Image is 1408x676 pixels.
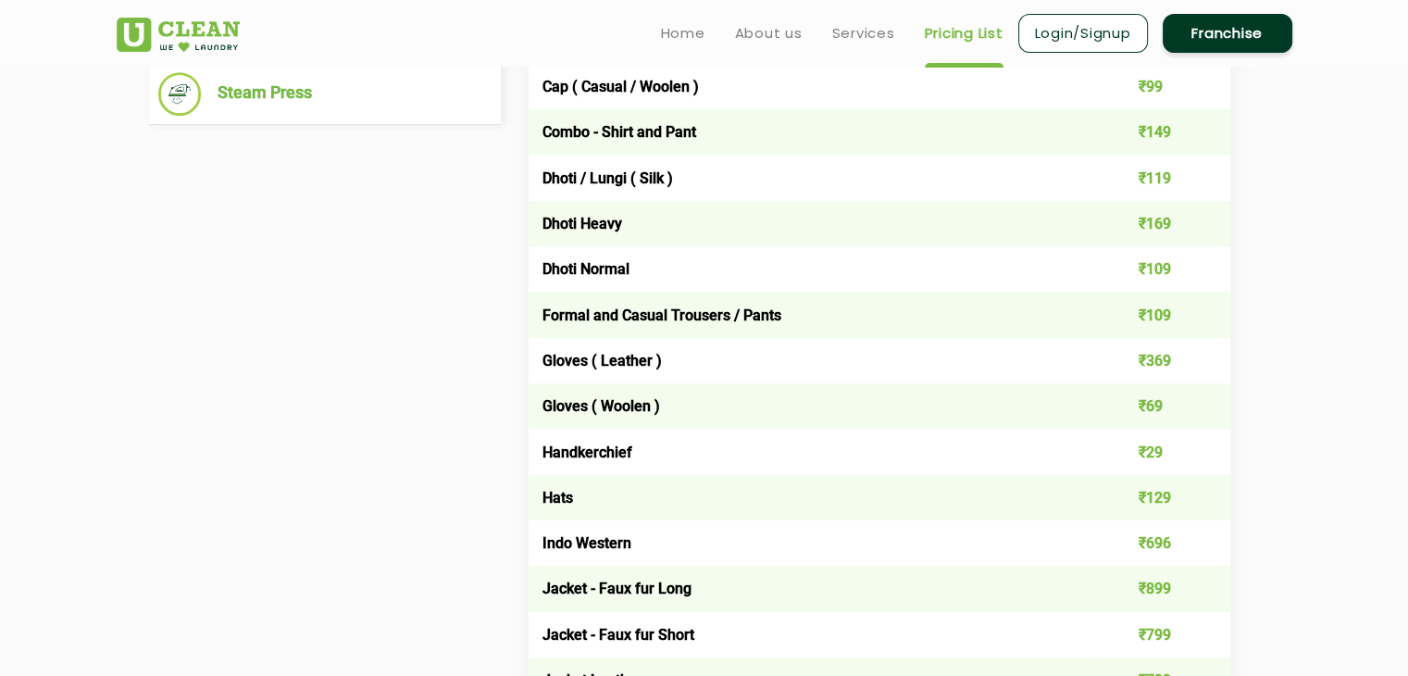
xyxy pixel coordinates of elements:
[529,475,1090,520] td: Hats
[1090,612,1230,657] td: ₹799
[529,520,1090,566] td: Indo Western
[529,246,1090,292] td: Dhoti Normal
[529,201,1090,246] td: Dhoti Heavy
[529,64,1090,109] td: Cap ( Casual / Woolen )
[1090,338,1230,383] td: ₹369
[529,383,1090,429] td: Gloves ( Woolen )
[529,155,1090,200] td: Dhoti / Lungi ( Silk )
[1090,201,1230,246] td: ₹169
[661,22,705,44] a: Home
[529,338,1090,383] td: Gloves ( Leather )
[529,566,1090,611] td: Jacket - Faux fur Long
[925,22,1003,44] a: Pricing List
[529,109,1090,155] td: Combo - Shirt and Pant
[1090,566,1230,611] td: ₹899
[1090,292,1230,337] td: ₹109
[1163,14,1292,53] a: Franchise
[1090,429,1230,474] td: ₹29
[1090,475,1230,520] td: ₹129
[1090,246,1230,292] td: ₹109
[529,292,1090,337] td: Formal and Casual Trousers / Pants
[1090,155,1230,200] td: ₹119
[832,22,895,44] a: Services
[158,72,202,116] img: Steam Press
[1090,64,1230,109] td: ₹99
[1018,14,1148,53] a: Login/Signup
[158,72,492,116] li: Steam Press
[529,429,1090,474] td: Handkerchief
[735,22,803,44] a: About us
[1090,520,1230,566] td: ₹696
[1090,109,1230,155] td: ₹149
[1090,383,1230,429] td: ₹69
[117,18,240,52] img: UClean Laundry and Dry Cleaning
[529,612,1090,657] td: Jacket - Faux fur Short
